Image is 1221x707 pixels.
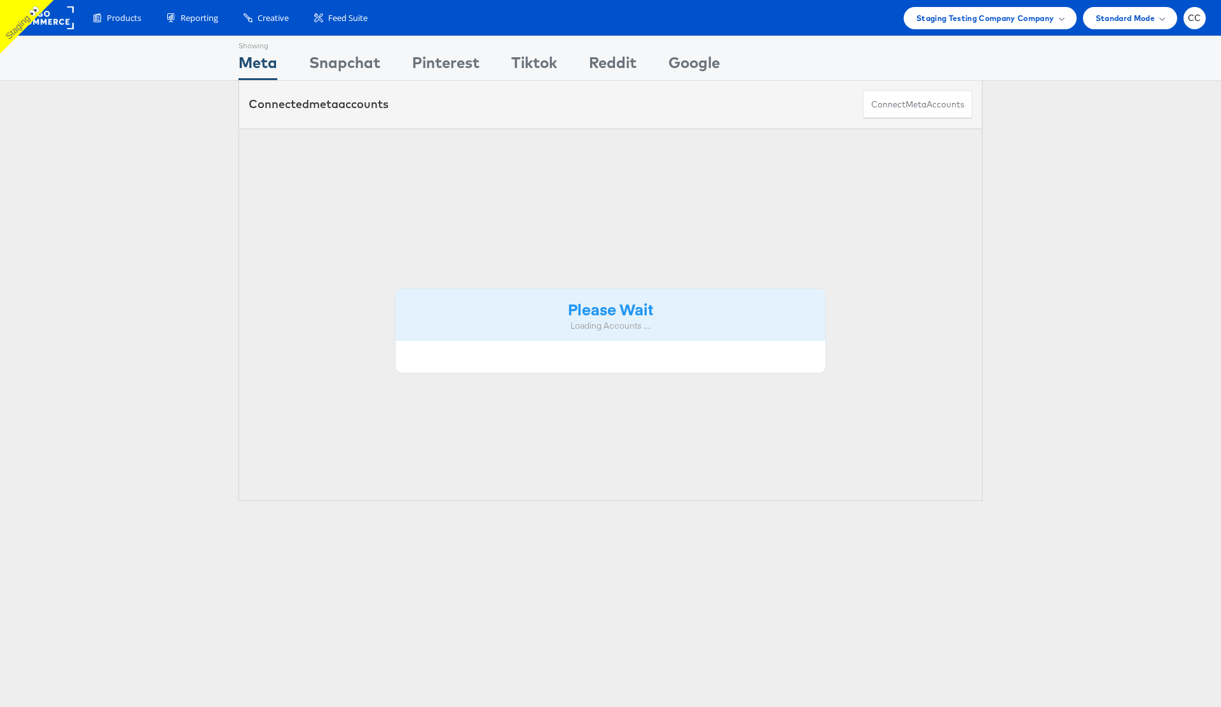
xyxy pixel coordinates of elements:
[668,51,720,80] div: Google
[412,51,479,80] div: Pinterest
[906,99,927,111] span: meta
[405,320,816,332] div: Loading Accounts ....
[568,298,653,319] strong: Please Wait
[863,90,972,119] button: ConnectmetaAccounts
[328,12,368,24] span: Feed Suite
[238,51,277,80] div: Meta
[916,11,1054,25] span: Staging Testing Company Company
[238,36,277,51] div: Showing
[258,12,289,24] span: Creative
[589,51,637,80] div: Reddit
[309,51,380,80] div: Snapchat
[1096,11,1155,25] span: Standard Mode
[181,12,218,24] span: Reporting
[107,12,141,24] span: Products
[309,97,338,111] span: meta
[1188,14,1201,22] span: CC
[511,51,557,80] div: Tiktok
[249,96,389,113] div: Connected accounts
